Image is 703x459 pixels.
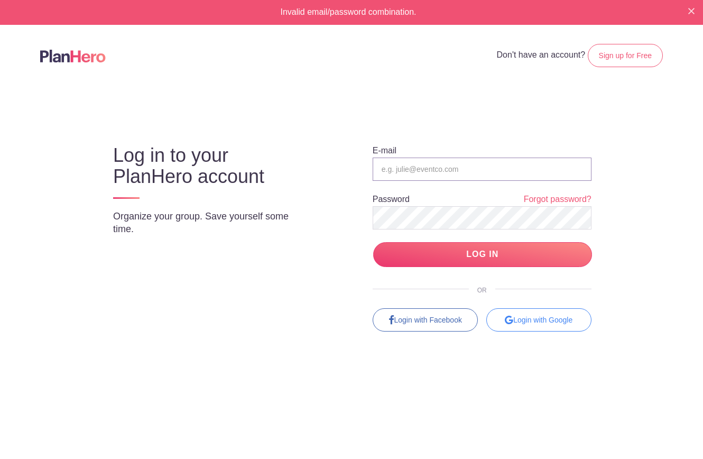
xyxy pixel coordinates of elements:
input: LOG IN [373,242,592,267]
label: E-mail [373,146,396,155]
button: Close [688,6,695,15]
a: Forgot password? [524,194,591,206]
img: Logo main planhero [40,50,106,62]
a: Sign up for Free [588,44,663,67]
label: Password [373,195,410,204]
span: OR [469,287,495,294]
div: Login with Google [486,308,591,332]
input: e.g. julie@eventco.com [373,158,591,181]
img: X small white [688,8,695,14]
p: Organize your group. Save yourself some time. [113,210,312,235]
a: Login with Facebook [373,308,478,332]
h3: Log in to your PlanHero account [113,145,312,187]
span: Don't have an account? [497,50,586,59]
